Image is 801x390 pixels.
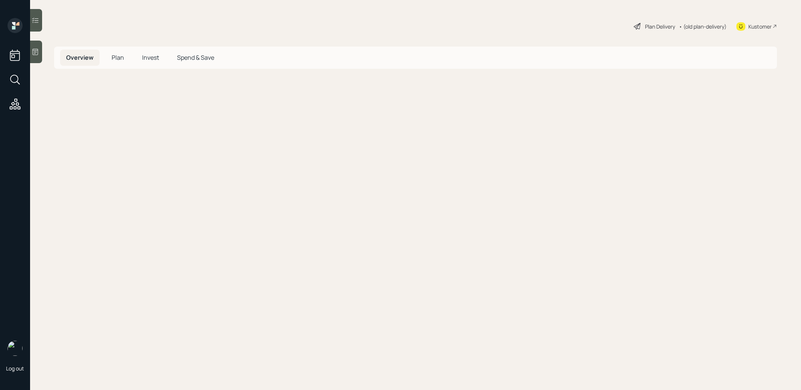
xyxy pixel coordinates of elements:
[8,341,23,356] img: treva-nostdahl-headshot.png
[66,53,94,62] span: Overview
[112,53,124,62] span: Plan
[142,53,159,62] span: Invest
[748,23,772,30] div: Kustomer
[645,23,675,30] div: Plan Delivery
[177,53,214,62] span: Spend & Save
[6,365,24,372] div: Log out
[679,23,727,30] div: • (old plan-delivery)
